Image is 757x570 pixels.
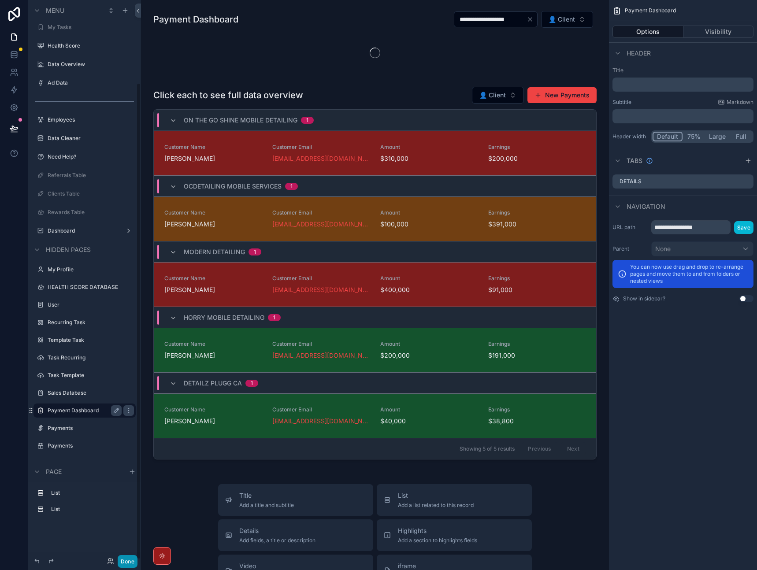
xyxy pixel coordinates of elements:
[377,484,532,516] button: ListAdd a list related to this record
[48,266,134,273] label: My Profile
[290,183,293,190] div: 1
[655,244,671,253] span: None
[48,301,134,308] label: User
[653,132,683,141] button: Default
[46,245,91,254] span: Hidden pages
[184,182,282,191] span: OCDetailing Mobile Services
[612,99,631,106] label: Subtitle
[627,156,642,165] span: Tabs
[612,26,683,38] button: Options
[239,502,294,509] span: Add a title and subtitle
[48,442,134,449] label: Payments
[184,313,264,322] span: Horry Mobile Detailing
[48,407,118,414] label: Payment Dashboard
[627,202,665,211] span: Navigation
[625,7,676,14] span: Payment Dashboard
[48,24,134,31] label: My Tasks
[239,537,315,544] span: Add fields, a title or description
[48,319,134,326] label: Recurring Task
[46,6,64,15] span: Menu
[48,227,122,234] label: Dashboard
[51,489,132,496] label: List
[683,132,705,141] button: 75%
[398,537,477,544] span: Add a section to highlights fields
[239,491,294,500] span: Title
[630,263,748,285] p: You can now use drag and drop to re-arrange pages and move them to and from folders or nested views
[48,425,134,432] label: Payments
[612,133,648,140] label: Header width
[612,109,753,123] div: scrollable content
[612,78,753,92] div: scrollable content
[620,178,642,185] label: Details
[730,132,752,141] button: Full
[306,117,308,124] div: 1
[48,284,134,291] label: HEALTH SCORE DATABASE
[239,526,315,535] span: Details
[623,295,665,302] label: Show in sidebar?
[627,49,651,58] span: Header
[218,484,373,516] button: TitleAdd a title and subtitle
[48,354,134,361] label: Task Recurring
[48,372,134,379] label: Task Template
[51,506,132,513] label: List
[251,380,253,387] div: 1
[460,445,515,452] span: Showing 5 of 5 results
[48,42,134,49] label: Health Score
[273,314,275,321] div: 1
[184,379,242,388] span: Detailz Plugg CA
[48,116,134,123] label: Employees
[118,555,137,568] button: Done
[718,99,753,106] a: Markdown
[48,61,134,68] label: Data Overview
[651,241,753,256] button: None
[734,221,753,234] button: Save
[48,190,134,197] label: Clients Table
[612,245,648,252] label: Parent
[28,482,141,525] div: scrollable content
[48,153,134,160] label: Need Help?
[398,491,474,500] span: List
[398,526,477,535] span: Highlights
[377,519,532,551] button: HighlightsAdd a section to highlights fields
[48,389,134,396] label: Sales Database
[727,99,753,106] span: Markdown
[612,224,648,231] label: URL path
[48,79,134,86] label: Ad Data
[184,248,245,256] span: Modern Detailing
[705,132,730,141] button: Large
[254,248,256,255] div: 1
[218,519,373,551] button: DetailsAdd fields, a title or description
[48,209,134,216] label: Rewards Table
[683,26,754,38] button: Visibility
[398,502,474,509] span: Add a list related to this record
[48,337,134,344] label: Template Task
[46,467,62,476] span: Page
[48,135,134,142] label: Data Cleaner
[48,172,134,179] label: Referrals Table
[184,116,297,125] span: On The Go Shine Mobile Detailing
[612,67,753,74] label: Title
